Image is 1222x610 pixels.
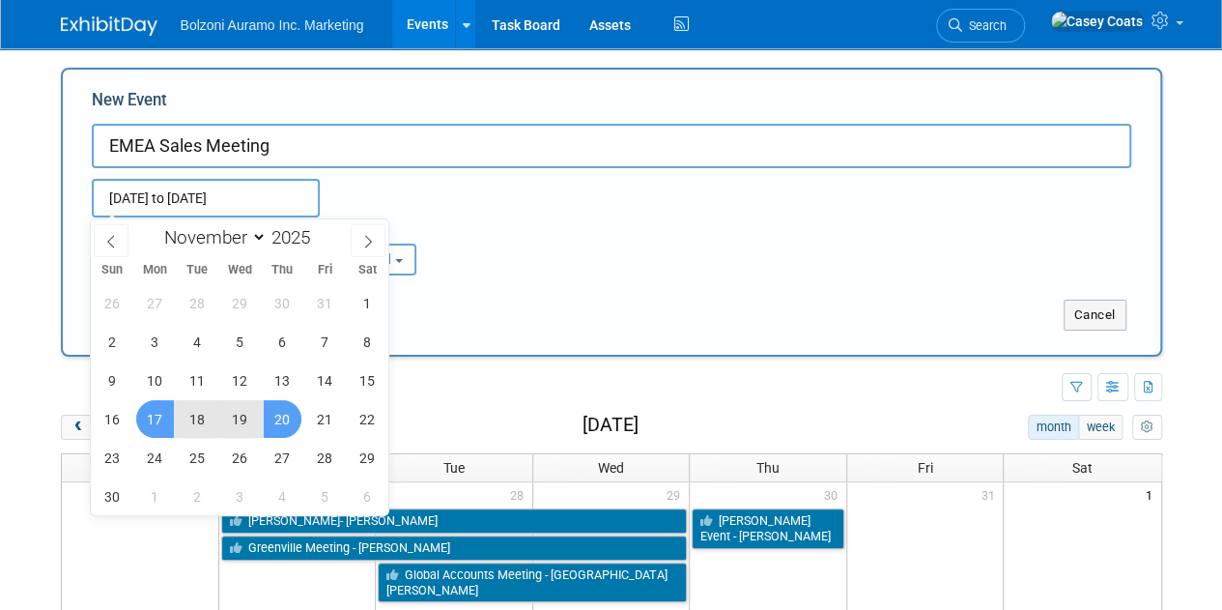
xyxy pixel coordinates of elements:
[221,400,259,438] span: November 19, 2025
[221,536,688,561] a: Greenville Meeting - [PERSON_NAME]
[306,478,344,515] span: December 5, 2025
[179,400,216,438] span: November 18, 2025
[267,226,325,248] input: Year
[306,439,344,477] span: November 28, 2025
[176,264,218,276] span: Tue
[306,362,344,399] span: November 14, 2025
[136,284,174,322] span: October 27, 2025
[1078,415,1123,440] button: week
[1064,300,1126,331] button: Cancel
[133,264,176,276] span: Mon
[306,400,344,438] span: November 21, 2025
[1050,11,1144,32] img: Casey Coats
[918,460,933,476] span: Fri
[91,264,133,276] span: Sun
[1132,415,1161,440] button: myCustomButton
[1141,421,1153,434] i: Personalize Calendar
[264,323,301,361] span: November 6, 2025
[264,400,301,438] span: November 20, 2025
[179,362,216,399] span: November 11, 2025
[179,323,216,361] span: November 4, 2025
[136,362,174,399] span: November 10, 2025
[92,89,167,119] label: New Event
[665,482,689,507] span: 29
[756,460,780,476] span: Thu
[349,478,386,515] span: December 6, 2025
[94,284,131,322] span: October 26, 2025
[136,439,174,477] span: November 24, 2025
[264,284,301,322] span: October 30, 2025
[221,323,259,361] span: November 5, 2025
[264,439,301,477] span: November 27, 2025
[221,362,259,399] span: November 12, 2025
[349,284,386,322] span: November 1, 2025
[349,400,386,438] span: November 22, 2025
[303,264,346,276] span: Fri
[179,284,216,322] span: October 28, 2025
[92,179,320,218] input: Start Date - End Date
[221,284,259,322] span: October 29, 2025
[221,478,259,515] span: December 3, 2025
[94,439,131,477] span: November 23, 2025
[378,563,687,602] a: Global Accounts Meeting - [GEOGRAPHIC_DATA][PERSON_NAME]
[349,323,386,361] span: November 8, 2025
[1144,482,1161,507] span: 1
[156,225,267,249] select: Month
[1072,460,1093,476] span: Sat
[264,362,301,399] span: November 13, 2025
[1028,415,1079,440] button: month
[346,264,388,276] span: Sat
[181,17,364,33] span: Bolzoni Auramo Inc. Marketing
[936,9,1025,43] a: Search
[61,16,157,36] img: ExhibitDay
[285,218,449,243] div: Participation:
[94,478,131,515] span: November 30, 2025
[94,323,131,361] span: November 2, 2025
[582,415,638,436] h2: [DATE]
[349,439,386,477] span: November 29, 2025
[261,264,303,276] span: Thu
[221,439,259,477] span: November 26, 2025
[218,264,261,276] span: Wed
[349,362,386,399] span: November 15, 2025
[264,478,301,515] span: December 4, 2025
[962,18,1007,33] span: Search
[136,323,174,361] span: November 3, 2025
[136,400,174,438] span: November 17, 2025
[136,478,174,515] span: December 1, 2025
[598,460,624,476] span: Wed
[92,218,256,243] div: Attendance / Format:
[822,482,846,507] span: 30
[61,415,97,440] button: prev
[306,284,344,322] span: October 31, 2025
[221,508,688,534] a: [PERSON_NAME]- [PERSON_NAME]
[94,400,131,438] span: November 16, 2025
[692,508,844,548] a: [PERSON_NAME] Event - [PERSON_NAME]
[92,124,1131,168] input: Name of Trade Show / Conference
[179,439,216,477] span: November 25, 2025
[179,478,216,515] span: December 2, 2025
[508,482,532,507] span: 28
[94,362,131,399] span: November 9, 2025
[306,323,344,361] span: November 7, 2025
[979,482,1003,507] span: 31
[443,460,465,476] span: Tue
